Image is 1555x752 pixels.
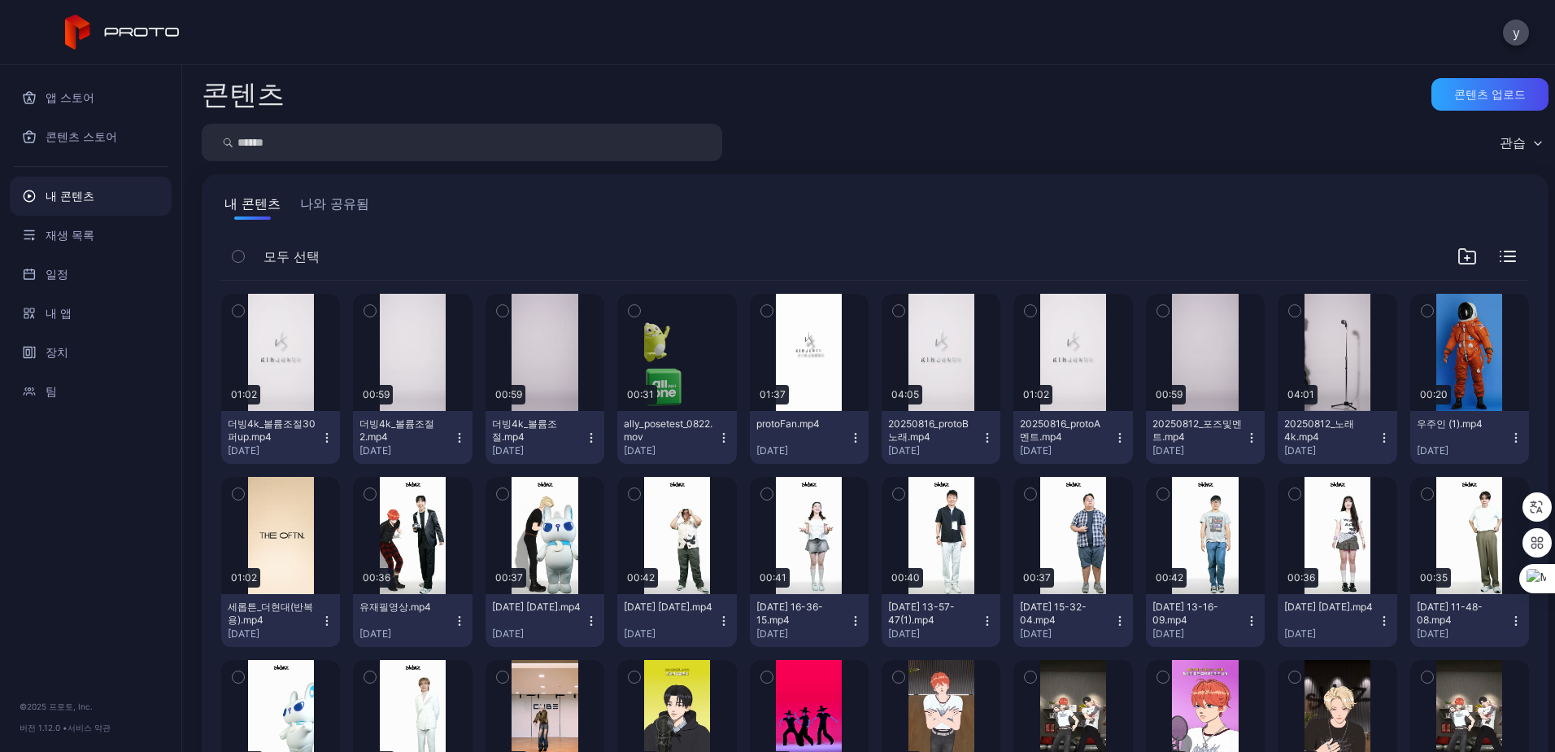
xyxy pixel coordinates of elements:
font: 내 앱 [46,304,72,323]
div: [DATE] [492,627,585,641]
div: 2025-07-26 15-32-04.mp4 [1020,601,1109,627]
a: 장치 [10,333,172,372]
button: 세롭튼_더현대(반복용).mp4[DATE] [221,594,340,647]
div: [DATE] [1417,444,1509,457]
div: 2025-07-26 11-27-02.mp4 [1284,601,1374,614]
div: © [20,700,162,713]
font: 내 콘텐츠 [46,186,94,206]
button: [DATE] [DATE].mp4[DATE] [486,594,604,647]
div: 콘텐츠 [202,81,285,108]
button: [DATE] [DATE].mp4[DATE] [617,594,736,647]
div: [DATE] [756,627,849,641]
button: 20250816_protoA멘트.mp4[DATE] [1013,411,1132,464]
span: 버전 1.12.0 • [20,723,68,732]
div: A 더빙4k_볼륨조절.mp4 [492,418,581,444]
button: 20250812_포즈및멘트.mp4[DATE] [1146,411,1265,464]
div: protoFan.mp4 [756,418,846,431]
span: 모두 선택 [264,247,320,266]
div: [DATE] [1020,444,1113,457]
button: [DATE] 16-36-15.mp4[DATE] [750,594,869,647]
button: 더빙4k_볼륨조절2.mp4[DATE] [353,411,472,464]
button: 내 콘텐츠 [221,194,284,220]
div: [DATE] [1020,627,1113,641]
button: [DATE] 15-32-04.mp4[DATE] [1013,594,1132,647]
div: 유재필영상.mp4 [359,601,449,614]
font: 장치 [46,343,68,362]
button: [DATE] 11-48-08.mp4[DATE] [1410,594,1529,647]
font: 일정 [46,265,68,284]
div: [DATE] [1284,627,1377,641]
div: 2025-07-26 13-57-47(1).mp4 [888,601,978,627]
div: [DATE] [228,627,320,641]
a: 팀 [10,372,172,411]
font: 콘텐츠 스토어 [46,127,117,146]
div: [DATE] [1152,627,1245,641]
div: 20250812_노래4k.mp4 [1284,418,1374,444]
button: [DATE] [DATE].mp4[DATE] [1278,594,1396,647]
div: [DATE] [1417,627,1509,641]
button: [DATE] 13-57-47(1).mp4[DATE] [882,594,1000,647]
a: 앱 스토어 [10,78,172,117]
div: [DATE] [359,444,452,457]
a: 내 앱 [10,294,172,333]
div: [DATE] [756,444,849,457]
div: [DATE] [228,444,320,457]
button: 20250812_노래4k.mp4[DATE] [1278,411,1396,464]
a: 콘텐츠 스토어 [10,117,172,156]
div: 2025-07-26 13-16-09.mp4 [1152,601,1242,627]
div: 관습 [1500,134,1526,151]
div: A 더빙4k_볼륨조절30퍼up.mp4 [228,418,317,444]
div: 2025-07-26 16-36-15.mp4 [756,601,846,627]
div: 콘텐츠 업로드 [1454,88,1526,101]
button: 유재필영상.mp4[DATE] [353,594,472,647]
button: 콘텐츠 업로드 [1431,78,1548,111]
div: [DATE] [624,627,717,641]
div: [DATE] [888,627,981,641]
a: 내 콘텐츠 [10,177,172,216]
div: [DATE] [359,627,452,641]
div: [DATE] [1152,444,1245,457]
font: 앱 스토어 [46,88,94,107]
div: 2025-07-27 11-27-32.mp4 [492,601,581,614]
button: [DATE] 13-16-09.mp4[DATE] [1146,594,1265,647]
button: 20250816_protoB노래.mp4[DATE] [882,411,1000,464]
div: 2025-07-26 11-48-08.mp4 [1417,601,1506,627]
div: 20250816_protoB노래.mp4 [888,418,978,444]
div: 20250812_포즈및멘트.mp4 [1152,418,1242,444]
button: protoFan.mp4[DATE] [750,411,869,464]
div: 2025-07-26 17-08-24.mp4 [624,601,713,614]
div: Spaceman (1).mp4 [1417,418,1506,431]
font: 재생 목록 [46,225,94,245]
button: 더빙4k_볼륨조절.mp4[DATE] [486,411,604,464]
font: 팀 [46,382,57,401]
div: [DATE] [1284,444,1377,457]
div: [DATE] [624,444,717,457]
div: [DATE] [492,444,585,457]
div: 20250816_protoA멘트.mp4 [1020,418,1109,444]
a: 일정 [10,255,172,294]
div: A 더빙4k_볼륨조절2.mp4 [359,418,449,444]
font: 2025 프로토, Inc. [27,702,93,711]
div: [DATE] [888,444,981,457]
div: 세롭튼_더현대(반복용).mp4 [228,601,317,627]
div: ally_posetest_0822.mov [624,418,713,444]
button: 더빙4k_볼륨조절30퍼up.mp4[DATE] [221,411,340,464]
button: y [1503,20,1529,46]
button: ally_posetest_0822.mov[DATE] [617,411,736,464]
button: 나와 공유됨 [297,194,372,220]
button: 관습 [1492,124,1548,161]
a: 재생 목록 [10,216,172,255]
button: 우주인 (1).mp4[DATE] [1410,411,1529,464]
a: 서비스 약관 [68,723,111,732]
